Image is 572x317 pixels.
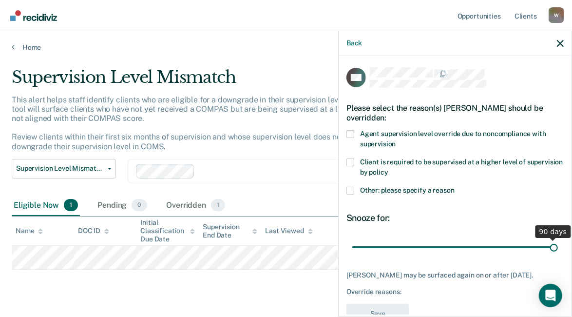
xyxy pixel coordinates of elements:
[360,158,563,176] span: Client is required to be supervised at a higher level of supervision by policy
[95,195,149,217] div: Pending
[12,195,80,217] div: Eligible Now
[12,43,560,52] a: Home
[64,199,78,212] span: 1
[539,284,562,307] div: Open Intercom Messenger
[12,95,523,151] p: This alert helps staff identify clients who are eligible for a downgrade in their supervision lev...
[78,227,109,235] div: DOC ID
[265,227,312,235] div: Last Viewed
[16,227,43,235] div: Name
[346,39,362,47] button: Back
[360,130,546,148] span: Agent supervision level override due to noncompliance with supervision
[211,199,225,212] span: 1
[549,7,564,23] div: W
[346,213,564,223] div: Snooze for:
[132,199,147,212] span: 0
[549,7,564,23] button: Profile dropdown button
[346,271,564,279] div: [PERSON_NAME] may be surfaced again on or after [DATE].
[346,96,564,130] div: Please select the reason(s) [PERSON_NAME] should be overridden:
[203,223,257,239] div: Supervision End Date
[140,218,195,243] div: Initial Classification Due Date
[346,288,564,296] div: Override reasons:
[535,225,571,238] div: 90 days
[165,195,228,217] div: Overridden
[12,67,527,95] div: Supervision Level Mismatch
[10,10,57,21] img: Recidiviz
[16,164,104,173] span: Supervision Level Mismatch
[360,186,455,194] span: Other: please specify a reason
